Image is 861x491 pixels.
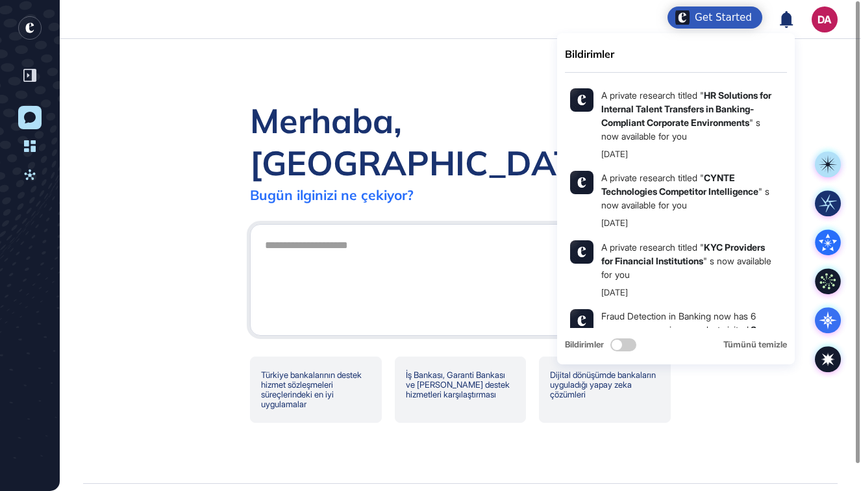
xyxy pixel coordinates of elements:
[601,240,775,281] div: A private research titled " " s now available for you
[250,186,414,203] div: Bugün ilginizi ne çekiyor?
[570,88,593,112] img: gojEo0ejOMenhr9zItGaFAeLOQAAAABJRU5ErkJggg==
[565,46,787,62] div: Bildirimler
[695,11,752,24] div: Get Started
[570,309,593,333] img: gojEo0ejOMenhr9zItGaFAeLOQAAAABJRU5ErkJggg==
[250,99,671,184] div: Merhaba, [GEOGRAPHIC_DATA]
[250,357,382,423] div: Türkiye bankalarının destek hizmet sözleşmeleri süreçlerindeki en iyi uygulamalar
[601,88,775,143] div: A private research titled " " s now available for you
[601,309,775,350] div: Fraud Detection in Banking now has 6 new use cases since you last visited.
[539,357,671,423] div: Dijital dönüşümde bankaların uyguladığı yapay zeka çözümleri
[395,357,527,423] div: İş Bankası, Garanti Bankası ve [PERSON_NAME] destek hizmetleri karşılaştırması
[601,171,775,212] div: A private research titled " " s now available for you
[668,6,762,29] div: Open Get Started checklist
[723,338,787,351] div: Tümünü temizle
[812,6,838,32] button: DA
[570,171,593,194] img: gojEo0ejOMenhr9zItGaFAeLOQAAAABJRU5ErkJggg==
[18,16,42,40] div: entrapeer-logo
[565,338,604,351] span: Bildirimler
[570,240,593,264] img: gojEo0ejOMenhr9zItGaFAeLOQAAAABJRU5ErkJggg==
[601,148,628,161] div: [DATE]
[601,286,628,299] div: [DATE]
[675,10,690,25] img: launcher-image-alternative-text
[601,90,771,128] a: HR Solutions for Internal Talent Transfers in Banking-Compliant Corporate Environments
[601,242,765,266] a: KYC Providers for Financial Institutions
[601,217,628,230] div: [DATE]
